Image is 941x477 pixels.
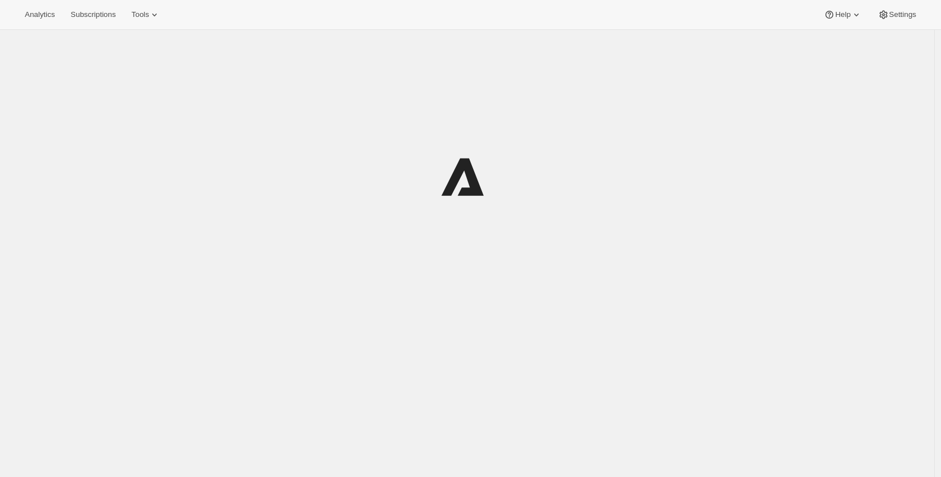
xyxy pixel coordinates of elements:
button: Analytics [18,7,61,23]
button: Settings [871,7,923,23]
span: Settings [889,10,916,19]
span: Analytics [25,10,55,19]
button: Help [817,7,868,23]
span: Subscriptions [70,10,116,19]
button: Subscriptions [64,7,122,23]
button: Tools [125,7,167,23]
span: Tools [131,10,149,19]
span: Help [835,10,850,19]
